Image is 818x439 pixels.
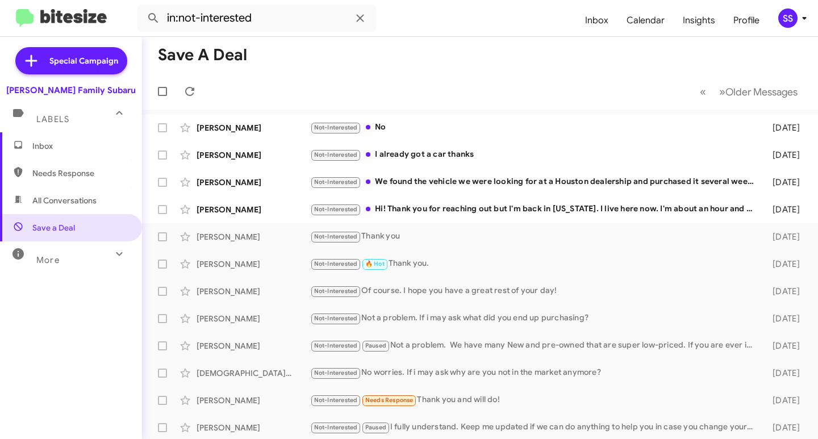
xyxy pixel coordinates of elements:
[197,422,310,433] div: [PERSON_NAME]
[314,151,358,158] span: Not-Interested
[310,421,759,434] div: I fully understand. Keep me updated if we can do anything to help you in case you change your min...
[617,4,674,37] a: Calendar
[576,4,617,37] a: Inbox
[314,233,358,240] span: Not-Interested
[137,5,376,32] input: Search
[314,287,358,295] span: Not-Interested
[759,204,809,215] div: [DATE]
[310,175,759,189] div: We found the vehicle we were looking for at a Houston dealership and purchased it several weeks a...
[310,312,759,325] div: Not a problem. If i may ask what did you end up purchasing?
[32,195,97,206] span: All Conversations
[310,203,759,216] div: Hi! Thank you for reaching out but I'm back in [US_STATE]. I live here now. I'm about an hour and...
[759,422,809,433] div: [DATE]
[32,168,129,179] span: Needs Response
[36,255,60,265] span: More
[197,177,310,188] div: [PERSON_NAME]
[32,140,129,152] span: Inbox
[158,46,247,64] h1: Save a Deal
[725,86,798,98] span: Older Messages
[314,396,358,404] span: Not-Interested
[314,178,358,186] span: Not-Interested
[778,9,798,28] div: SS
[759,286,809,297] div: [DATE]
[310,394,759,407] div: Thank you and will do!
[197,313,310,324] div: [PERSON_NAME]
[197,258,310,270] div: [PERSON_NAME]
[759,367,809,379] div: [DATE]
[197,367,310,379] div: [DEMOGRAPHIC_DATA][PERSON_NAME]
[759,149,809,161] div: [DATE]
[314,124,358,131] span: Not-Interested
[314,424,358,431] span: Not-Interested
[197,231,310,243] div: [PERSON_NAME]
[197,340,310,352] div: [PERSON_NAME]
[759,340,809,352] div: [DATE]
[759,231,809,243] div: [DATE]
[365,342,386,349] span: Paused
[759,122,809,133] div: [DATE]
[759,395,809,406] div: [DATE]
[197,286,310,297] div: [PERSON_NAME]
[769,9,806,28] button: SS
[759,313,809,324] div: [DATE]
[365,396,414,404] span: Needs Response
[310,148,759,161] div: I already got a car thanks
[700,85,706,99] span: «
[365,260,385,267] span: 🔥 Hot
[36,114,69,124] span: Labels
[314,315,358,322] span: Not-Interested
[197,395,310,406] div: [PERSON_NAME]
[197,204,310,215] div: [PERSON_NAME]
[197,122,310,133] div: [PERSON_NAME]
[310,339,759,352] div: Not a problem. We have many New and pre-owned that are super low-priced. If you are ever interest...
[6,85,136,96] div: [PERSON_NAME] Family Subaru
[197,149,310,161] div: [PERSON_NAME]
[365,424,386,431] span: Paused
[759,258,809,270] div: [DATE]
[314,342,358,349] span: Not-Interested
[314,260,358,267] span: Not-Interested
[49,55,118,66] span: Special Campaign
[15,47,127,74] a: Special Campaign
[314,206,358,213] span: Not-Interested
[712,80,804,103] button: Next
[310,257,759,270] div: Thank you.
[314,369,358,377] span: Not-Interested
[719,85,725,99] span: »
[32,222,75,233] span: Save a Deal
[693,80,713,103] button: Previous
[674,4,724,37] a: Insights
[759,177,809,188] div: [DATE]
[724,4,769,37] a: Profile
[694,80,804,103] nav: Page navigation example
[310,366,759,379] div: No worries. If i may ask why are you not in the market anymore?
[310,121,759,134] div: No
[310,230,759,243] div: Thank you
[310,285,759,298] div: Of course. I hope you have a great rest of your day!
